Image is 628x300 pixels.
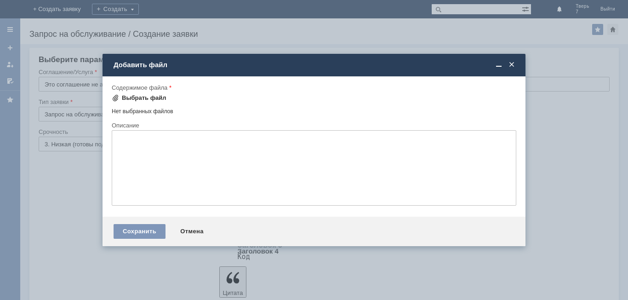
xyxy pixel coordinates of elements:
div: Описание [112,122,514,128]
div: Содержимое файла [112,85,514,91]
div: Выбрать файл [122,94,166,102]
span: Закрыть [507,61,516,69]
span: Свернуть (Ctrl + M) [494,61,503,69]
div: Добавить файл [114,61,516,69]
div: Нет выбранных файлов [112,104,516,115]
div: ​Добрый вечер [PERSON_NAME] удалить отложенный чек [4,4,134,18]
